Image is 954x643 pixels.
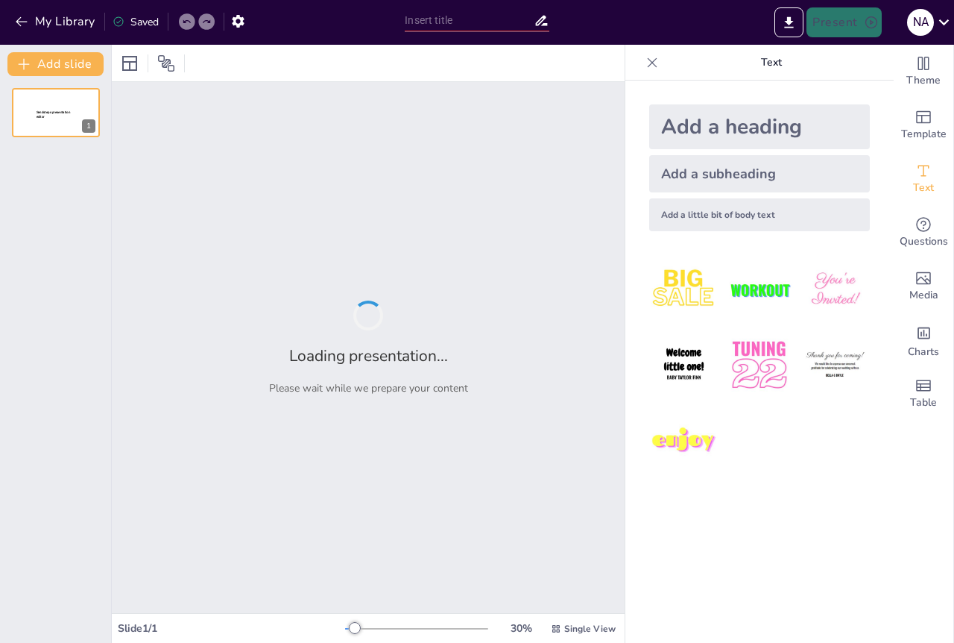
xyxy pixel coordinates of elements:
[894,367,953,421] div: Add a table
[649,198,870,231] div: Add a little bit of body text
[800,330,870,400] img: 6.jpeg
[269,381,468,395] p: Please wait while we prepare your content
[906,72,941,89] span: Theme
[806,7,881,37] button: Present
[894,152,953,206] div: Add text boxes
[909,287,938,304] span: Media
[503,621,539,636] div: 30 %
[649,407,718,476] img: 7.jpeg
[724,255,794,324] img: 2.jpeg
[910,395,937,411] span: Table
[649,104,870,149] div: Add a heading
[118,51,142,75] div: Layout
[908,344,939,360] span: Charts
[913,180,934,196] span: Text
[724,330,794,400] img: 5.jpeg
[649,330,718,400] img: 4.jpeg
[7,52,104,76] button: Add slide
[894,260,953,313] div: Add images, graphics, shapes or video
[82,119,95,133] div: 1
[157,54,175,72] span: Position
[894,313,953,367] div: Add charts and graphs
[564,623,616,635] span: Single View
[894,45,953,98] div: Change the overall theme
[118,621,345,636] div: Slide 1 / 1
[11,10,101,34] button: My Library
[405,10,533,31] input: Insert title
[894,206,953,260] div: Get real-time input from your audience
[113,15,159,29] div: Saved
[664,45,879,81] p: Text
[774,7,803,37] button: Export to PowerPoint
[12,88,100,137] div: 1
[894,98,953,152] div: Add ready made slides
[901,126,947,142] span: Template
[907,7,934,37] button: N A
[800,255,870,324] img: 3.jpeg
[907,9,934,36] div: N A
[649,155,870,192] div: Add a subheading
[37,110,70,119] span: Sendsteps presentation editor
[900,233,948,250] span: Questions
[649,255,718,324] img: 1.jpeg
[289,345,448,366] h2: Loading presentation...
